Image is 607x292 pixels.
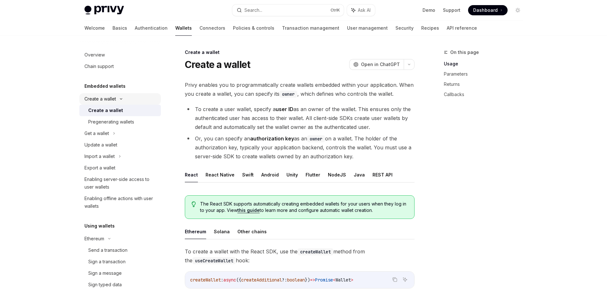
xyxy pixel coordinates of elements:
div: Create a wallet [185,49,415,56]
span: : [221,277,223,283]
button: Unity [286,167,298,182]
a: Policies & controls [233,20,274,36]
span: Open in ChatGPT [361,61,400,68]
a: Sign typed data [79,279,161,290]
a: Basics [112,20,127,36]
span: To create a wallet with the React SDK, use the method from the hook: [185,247,415,265]
a: this guide [237,207,260,213]
button: Solana [214,224,230,239]
button: Toggle dark mode [513,5,523,15]
h5: Using wallets [84,222,115,230]
div: Get a wallet [84,130,109,137]
button: NodeJS [328,167,346,182]
button: Other chains [237,224,267,239]
span: createAdditional [241,277,282,283]
span: boolean [287,277,305,283]
a: Transaction management [282,20,339,36]
button: Swift [242,167,254,182]
a: Send a transaction [79,244,161,256]
span: ?: [282,277,287,283]
a: Sign a message [79,267,161,279]
a: Enabling server-side access to user wallets [79,174,161,193]
strong: authorization key [250,135,294,142]
span: createWallet [190,277,221,283]
a: Update a wallet [79,139,161,151]
button: React Native [206,167,235,182]
a: Pregenerating wallets [79,116,161,128]
a: Connectors [199,20,225,36]
div: Export a wallet [84,164,115,172]
span: < [333,277,336,283]
div: Sign a message [88,269,122,277]
a: Recipes [421,20,439,36]
strong: user ID [276,106,293,112]
div: Update a wallet [84,141,117,149]
button: Ask AI [347,4,375,16]
h5: Embedded wallets [84,82,126,90]
span: > [351,277,353,283]
div: Sign a transaction [88,258,126,266]
div: Sign typed data [88,281,122,288]
img: light logo [84,6,124,15]
div: Pregenerating wallets [88,118,134,126]
span: Ctrl K [330,8,340,13]
button: Android [261,167,279,182]
a: Usage [444,59,528,69]
span: => [310,277,315,283]
a: Support [443,7,460,13]
button: React [185,167,198,182]
span: }) [305,277,310,283]
svg: Tip [191,201,196,207]
code: useCreateWallet [192,257,236,264]
div: Enabling server-side access to user wallets [84,176,157,191]
a: Overview [79,49,161,61]
a: Parameters [444,69,528,79]
button: REST API [372,167,393,182]
a: Authentication [135,20,168,36]
code: createWallet [298,248,333,255]
div: Create a wallet [88,107,123,114]
h1: Create a wallet [185,59,250,70]
button: Ethereum [185,224,206,239]
div: Enabling offline actions with user wallets [84,195,157,210]
a: Export a wallet [79,162,161,174]
span: async [223,277,236,283]
span: On this page [450,49,479,56]
a: Dashboard [468,5,508,15]
a: API reference [447,20,477,36]
a: Security [395,20,414,36]
button: Flutter [306,167,320,182]
li: Or, you can specify an as an on a wallet. The holder of the authorization key, typically your app... [185,134,415,161]
button: Ask AI [401,275,409,284]
div: Chain support [84,63,114,70]
a: Wallets [175,20,192,36]
div: Import a wallet [84,153,115,160]
span: Ask AI [358,7,371,13]
a: Callbacks [444,89,528,100]
a: Sign a transaction [79,256,161,267]
span: Promise [315,277,333,283]
span: Wallet [336,277,351,283]
a: Welcome [84,20,105,36]
div: Search... [244,6,262,14]
a: Chain support [79,61,161,72]
button: Open in ChatGPT [349,59,404,70]
div: Create a wallet [84,95,116,103]
a: Returns [444,79,528,89]
li: To create a user wallet, specify a as an owner of the wallet. This ensures only the authenticated... [185,105,415,131]
div: Send a transaction [88,246,127,254]
button: Copy the contents from the code block [391,275,399,284]
code: owner [307,135,325,142]
span: The React SDK supports automatically creating embedded wallets for your users when they log in to... [200,201,408,213]
code: owner [279,91,297,98]
a: Enabling offline actions with user wallets [79,193,161,212]
button: Search...CtrlK [232,4,344,16]
span: Dashboard [473,7,498,13]
button: Java [354,167,365,182]
a: User management [347,20,388,36]
div: Ethereum [84,235,104,243]
a: Demo [423,7,435,13]
span: ({ [236,277,241,283]
span: Privy enables you to programmatically create wallets embedded within your application. When you c... [185,80,415,98]
a: Create a wallet [79,105,161,116]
